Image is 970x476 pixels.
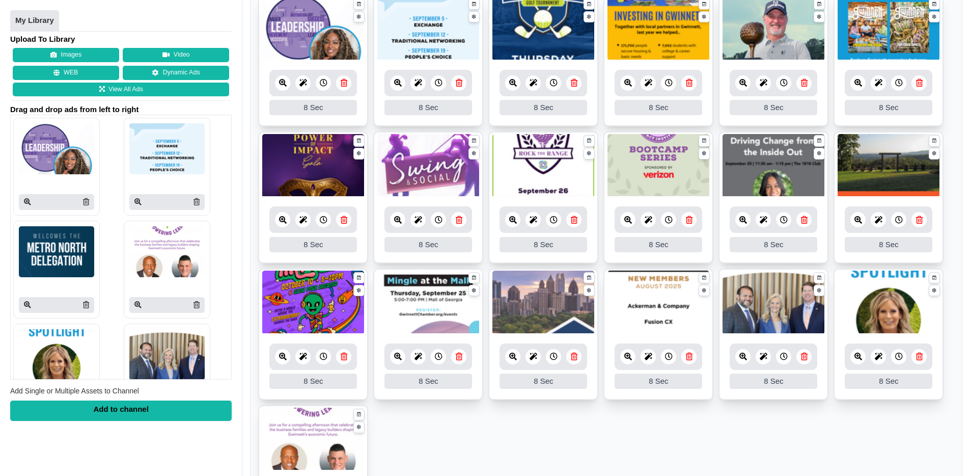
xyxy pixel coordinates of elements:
img: P250x250 image processing20250905 996236 1m5yy1w [129,330,205,381]
span: Add Single or Multiple Assets to Channel [10,387,139,395]
a: View All Ads [13,83,229,97]
a: My Library [10,10,59,32]
img: 799.765 kb [492,271,594,334]
img: 1044.257 kb [262,271,364,334]
img: 1142.963 kb [723,134,824,198]
div: 8 Sec [269,237,357,252]
div: 8 Sec [845,237,932,252]
div: 8 Sec [384,100,472,115]
div: 8 Sec [500,374,587,389]
button: Images [13,48,119,63]
img: P250x250 image processing20250908 996236 t81omi [19,227,94,278]
button: WEB [13,66,119,81]
img: P250x250 image processing20250908 996236 vcst9o [19,330,94,381]
div: 8 Sec [615,237,702,252]
img: 238.012 kb [607,271,709,334]
img: 4.238 mb [838,134,939,198]
div: 8 Sec [269,100,357,115]
img: 2.994 mb [838,271,939,334]
img: P250x250 image processing20250908 996236 1w0lz5u [129,227,205,278]
img: 4.659 mb [377,134,479,198]
span: Drag and drop ads from left to right [10,105,232,115]
div: 8 Sec [730,237,817,252]
div: 8 Sec [615,100,702,115]
div: 8 Sec [269,374,357,389]
div: 8 Sec [845,100,932,115]
div: 8 Sec [500,237,587,252]
img: 2.226 mb [262,134,364,198]
img: 1940.774 kb [492,134,594,198]
div: 8 Sec [500,100,587,115]
div: 8 Sec [384,237,472,252]
a: Dynamic Ads [123,66,229,81]
img: 4.289 mb [723,271,824,334]
img: P250x250 image processing20250915 1472544 1fhtlgu [129,124,205,175]
h4: Upload To Library [10,34,232,44]
button: Video [123,48,229,63]
img: 1091.782 kb [607,134,709,198]
img: P250x250 image processing20250915 1472544 u3jpqp [19,124,94,175]
div: 8 Sec [615,374,702,389]
div: 8 Sec [730,100,817,115]
div: 8 Sec [384,374,472,389]
div: 8 Sec [730,374,817,389]
iframe: Chat Widget [919,427,970,476]
img: 4.018 mb [377,271,479,334]
img: 1780.657 kb [262,408,364,471]
div: 8 Sec [845,374,932,389]
div: Add to channel [10,401,232,421]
